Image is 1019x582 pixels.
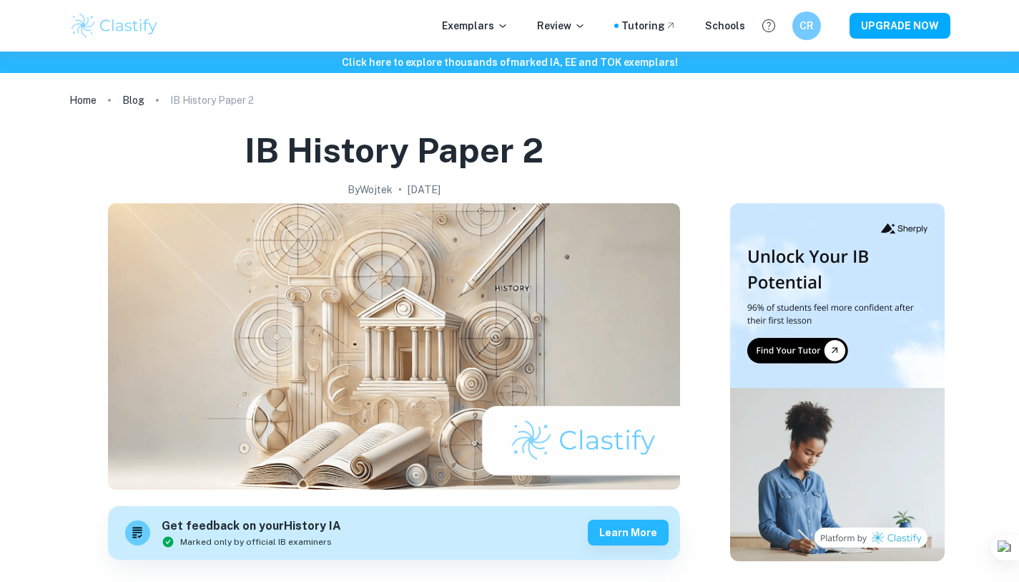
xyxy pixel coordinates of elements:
[180,535,332,548] span: Marked only by official IB examiners
[3,54,1016,70] h6: Click here to explore thousands of marked IA, EE and TOK exemplars !
[108,506,680,560] a: Get feedback on yourHistory IAMarked only by official IB examinersLearn more
[162,518,341,535] h6: Get feedback on your History IA
[69,11,160,40] img: Clastify logo
[398,182,402,198] p: •
[245,127,543,173] h1: IB History Paper 2
[69,90,97,110] a: Home
[757,14,781,38] button: Help and Feedback
[792,11,821,40] button: CR
[705,18,745,34] a: Schools
[348,182,393,198] h2: By Wojtek
[588,520,669,545] button: Learn more
[537,18,586,34] p: Review
[442,18,508,34] p: Exemplars
[170,92,254,108] p: IB History Paper 2
[122,90,144,110] a: Blog
[850,13,950,39] button: UPGRADE NOW
[408,182,440,198] h2: [DATE]
[621,18,676,34] a: Tutoring
[730,203,945,561] img: Thumbnail
[108,203,680,490] img: IB History Paper 2 cover image
[798,18,814,34] h6: CR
